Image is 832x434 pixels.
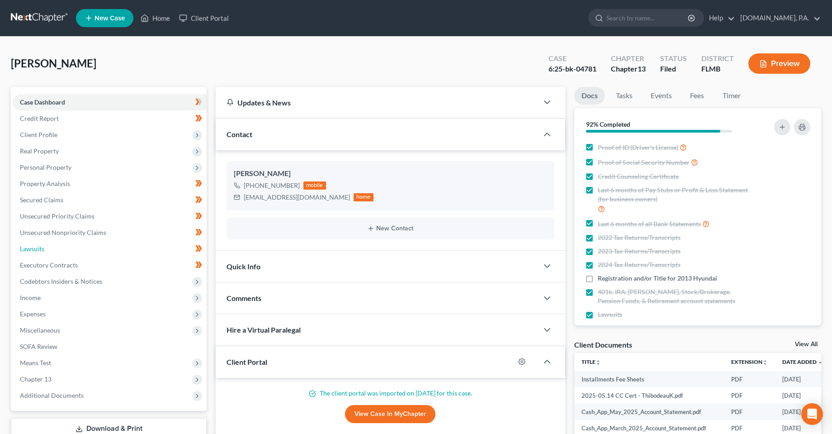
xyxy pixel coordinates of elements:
a: Timer [715,87,748,105]
div: Client Documents [574,340,632,349]
span: New Case [95,15,125,22]
span: Real Property [20,147,59,155]
div: [PERSON_NAME] [234,168,547,179]
a: Extensionunfold_more [731,358,768,365]
a: [DOMAIN_NAME], P.A. [736,10,821,26]
span: Contact [227,130,252,138]
span: [PERSON_NAME] [11,57,96,70]
a: SOFA Review [13,339,207,355]
div: Case [548,53,596,64]
span: 2023 Tax Returns/Transcripts [598,247,681,256]
a: Unsecured Nonpriority Claims [13,224,207,241]
span: SOFA Review [20,343,57,350]
span: Executory Contracts [20,261,78,269]
span: Proof of Social Security Number [598,158,690,167]
span: Client Profile [20,131,57,138]
a: Lawsuits [13,241,207,257]
td: Cash_App_May_2025_Account_Statement.pdf [574,404,724,420]
div: Chapter [611,53,646,64]
span: Secured Claims [20,196,63,204]
div: [EMAIL_ADDRESS][DOMAIN_NAME] [244,193,350,202]
div: Open Intercom Messenger [801,403,823,425]
span: Proof of ID (Driver's License) [598,143,678,152]
div: Chapter [611,64,646,74]
span: Personal Property [20,163,71,171]
div: home [354,193,373,201]
td: [DATE] [775,371,830,387]
button: Preview [748,53,810,74]
a: Case Dashboard [13,94,207,110]
p: The client portal was imported on [DATE] for this case. [227,389,554,398]
strong: 92% Completed [586,120,630,128]
div: FLMB [701,64,734,74]
span: Chapter 13 [20,375,52,383]
span: 13 [638,64,646,73]
a: Tasks [609,87,640,105]
span: Codebtors Insiders & Notices [20,277,102,285]
span: 401k, IRA, [PERSON_NAME], Stock/Brokerage, Pension Funds, & Retirement account statements [598,287,752,305]
a: Unsecured Priority Claims [13,208,207,224]
span: Lawsuits [20,245,44,253]
a: Fees [683,87,712,105]
td: PDF [724,404,775,420]
td: PDF [724,387,775,404]
div: District [701,53,734,64]
a: Secured Claims [13,192,207,208]
span: Unsecured Priority Claims [20,212,95,220]
a: View All [795,341,818,348]
a: Events [643,87,679,105]
a: Executory Contracts [13,257,207,273]
i: expand_more [818,360,823,365]
div: Filed [660,64,687,74]
span: Account Statements for PayPal - 6 Months [598,324,717,333]
a: Home [136,10,175,26]
a: Docs [574,87,605,105]
span: Property Analysis [20,180,70,187]
a: View Case in MyChapter [345,405,435,423]
td: [DATE] [775,404,830,420]
span: Credit Report [20,114,59,122]
span: Case Dashboard [20,98,65,106]
span: Client Portal [227,358,267,366]
button: New Contact [234,225,547,232]
span: Lawsuits [598,310,622,319]
span: Quick Info [227,262,260,271]
span: Expenses [20,310,46,318]
span: 2024 Tax Returns/Transcripts [598,260,681,269]
span: Income [20,294,41,301]
a: Property Analysis [13,176,207,192]
td: Installments Fee Sheets [574,371,724,387]
input: Search by name... [606,10,689,26]
a: Help [704,10,735,26]
span: Means Test [20,359,51,367]
span: Unsecured Nonpriority Claims [20,229,106,236]
div: Status [660,53,687,64]
div: [PHONE_NUMBER] [244,181,300,190]
span: Credit Counseling Certificate [598,172,679,181]
a: Credit Report [13,110,207,127]
span: Hire a Virtual Paralegal [227,325,301,334]
span: Last 6 months of Pay Stubs or Profit & Loss Statement (for business owners) [598,186,752,204]
i: unfold_more [596,360,601,365]
span: Miscellaneous [20,326,60,334]
span: Comments [227,294,261,302]
a: Titleunfold_more [581,358,601,365]
div: mobile [303,181,326,190]
span: Last 6 months of all Bank Statements [598,219,701,229]
span: Registration and/or Title for 2013 Hyundai [598,274,717,283]
a: Date Added expand_more [782,358,823,365]
a: Client Portal [175,10,233,26]
span: Additional Documents [20,391,84,399]
td: [DATE] [775,387,830,404]
div: 6:25-bk-04781 [548,64,596,74]
td: 2025-05.14 CC Cert - ThibodeauK.pdf [574,387,724,404]
div: Updates & News [227,98,527,107]
span: 2022 Tax Returns/Transcripts [598,233,681,242]
i: unfold_more [762,360,768,365]
td: PDF [724,371,775,387]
